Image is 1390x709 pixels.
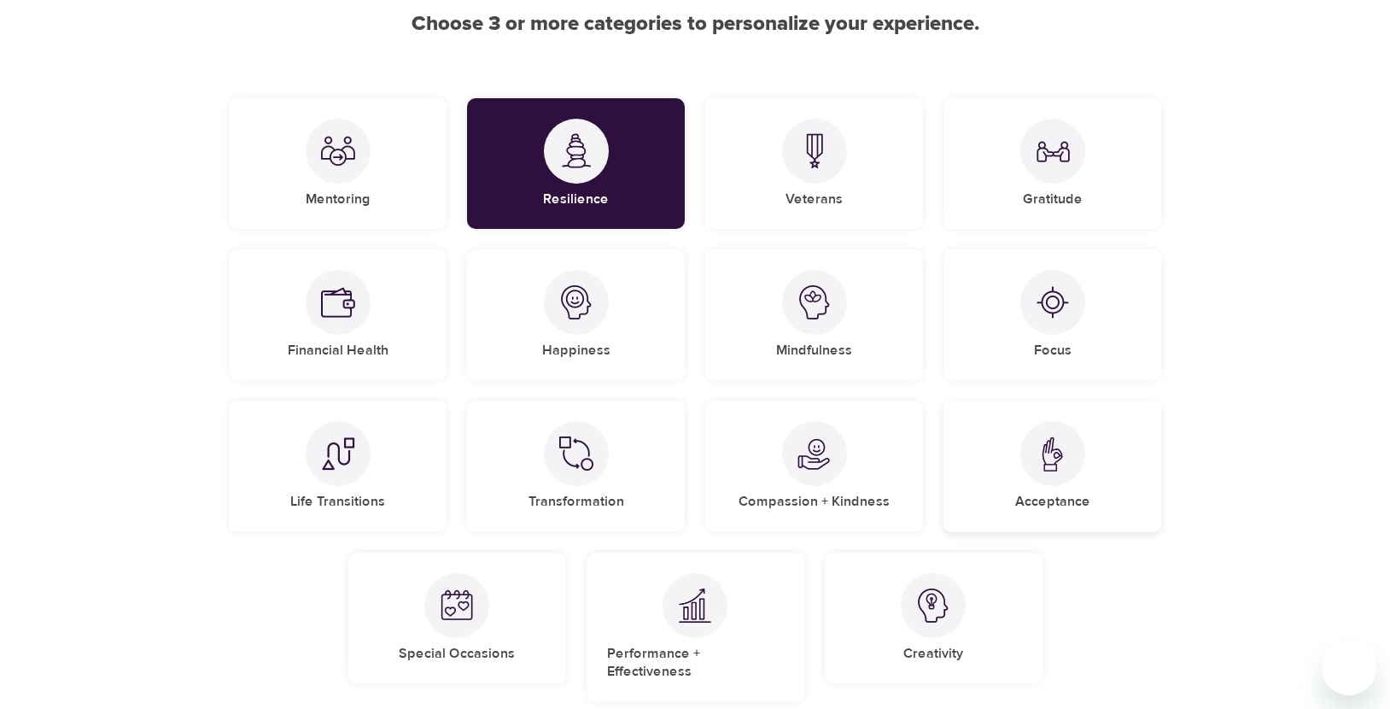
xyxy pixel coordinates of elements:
img: Compassion + Kindness [797,437,832,471]
div: MindfulnessMindfulness [705,249,923,380]
div: VeteransVeterans [705,98,923,229]
img: Mentoring [321,134,355,168]
h5: Special Occasions [399,645,515,663]
div: Performance + EffectivenessPerformance + Effectiveness [587,553,804,702]
h5: Acceptance [1015,493,1090,511]
div: CreativityCreativity [825,553,1042,683]
h5: Resilience [543,190,609,208]
div: AcceptanceAcceptance [943,401,1161,531]
div: Special OccasionsSpecial Occasions [348,553,566,683]
img: Resilience [559,133,593,168]
h5: Happiness [542,342,610,360]
div: HappinessHappiness [467,249,685,380]
img: Veterans [797,133,832,168]
img: Transformation [559,437,593,471]
div: Financial HealthFinancial Health [229,249,447,380]
h5: Mentoring [306,190,371,208]
h5: Transformation [529,493,624,511]
div: MentoringMentoring [229,98,447,229]
div: Life TransitionsLife Transitions [229,401,447,531]
div: GratitudeGratitude [943,98,1161,229]
div: ResilienceResilience [467,98,685,229]
h5: Creativity [903,645,963,663]
div: TransformationTransformation [467,401,685,531]
img: Performance + Effectiveness [678,588,712,623]
h5: Veterans [786,190,843,208]
img: Happiness [559,285,593,319]
h5: Financial Health [288,342,388,360]
img: Financial Health [321,285,355,319]
iframe: Button to launch messaging window [1322,641,1376,695]
h5: Life Transitions [290,493,385,511]
h2: Choose 3 or more categories to personalize your experience. [229,12,1161,37]
h5: Compassion + Kindness [739,493,890,511]
h5: Gratitude [1023,190,1083,208]
img: Special Occasions [440,589,474,623]
img: Creativity [916,589,950,623]
img: Focus [1036,285,1070,319]
img: Life Transitions [321,437,355,471]
img: Mindfulness [797,285,832,319]
h5: Performance + Effectiveness [607,645,784,682]
img: Gratitude [1036,134,1070,168]
img: Acceptance [1036,437,1070,472]
h5: Mindfulness [776,342,852,360]
div: FocusFocus [943,249,1161,380]
div: Compassion + KindnessCompassion + Kindness [705,401,923,531]
h5: Focus [1034,342,1072,360]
